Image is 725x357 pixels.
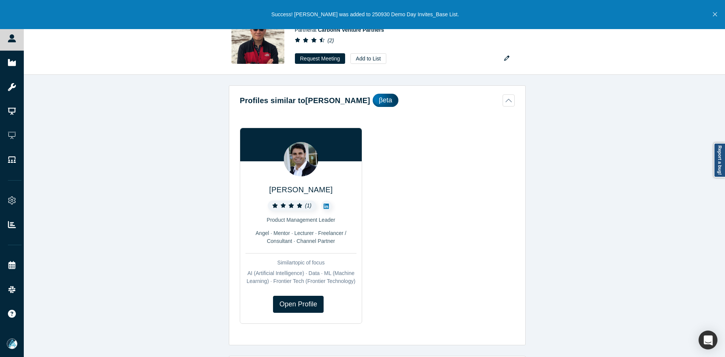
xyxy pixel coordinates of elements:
[305,202,312,209] i: ( 1 )
[269,185,333,194] a: [PERSON_NAME]
[245,229,356,245] div: Angel · Mentor · Lecturer · Freelancer / Consultant · Channel Partner
[273,296,324,313] a: Open Profile
[373,94,398,107] div: βeta
[318,27,384,33] a: CarbonN Venture Partners
[231,11,284,64] img: Vincent Lui's Profile Image
[284,142,318,176] img: Sunil Sharma's Profile Image
[245,259,356,267] div: Similar topic of focus
[247,270,355,284] span: AI (Artificial Intelligence) · Data · ML (Machine Learning) · Frontier Tech (Frontier Technology)
[714,143,725,178] a: Report a bug!
[7,338,17,349] img: Mia Scott's Account
[295,53,346,64] button: Request Meeting
[295,27,384,33] span: Partner at
[271,11,459,19] p: Success! [PERSON_NAME] was added to 250930 Demo Day Invites_Base List.
[327,37,334,43] i: ( 2 )
[240,95,370,106] h2: Profiles similar to [PERSON_NAME]
[240,94,515,107] button: Profiles similar to[PERSON_NAME]βeta
[267,217,335,223] span: Product Management Leader
[350,53,386,64] button: Add to List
